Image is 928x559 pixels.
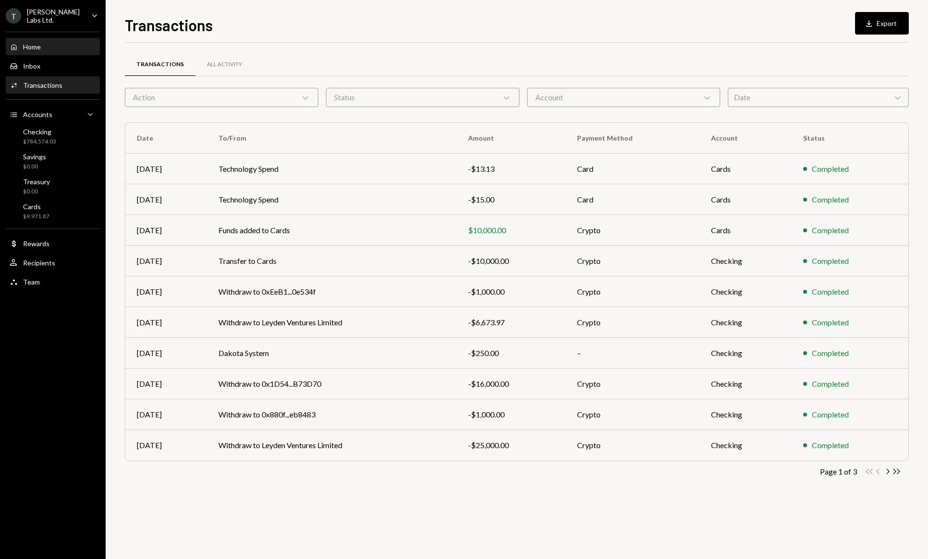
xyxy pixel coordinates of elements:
[566,154,699,184] td: Card
[6,254,100,271] a: Recipients
[137,163,195,175] div: [DATE]
[812,440,849,451] div: Completed
[137,409,195,420] div: [DATE]
[699,369,792,399] td: Checking
[699,154,792,184] td: Cards
[23,278,40,286] div: Team
[125,88,318,107] div: Action
[23,239,49,248] div: Rewards
[23,128,56,136] div: Checking
[207,338,457,369] td: Dakota System
[812,286,849,297] div: Completed
[27,8,84,24] div: [PERSON_NAME] Labs Ltd.
[137,225,195,236] div: [DATE]
[566,184,699,215] td: Card
[699,399,792,430] td: Checking
[699,184,792,215] td: Cards
[137,255,195,267] div: [DATE]
[23,153,46,161] div: Savings
[6,76,100,94] a: Transactions
[23,259,55,267] div: Recipients
[566,369,699,399] td: Crypto
[812,347,849,359] div: Completed
[699,123,792,154] th: Account
[23,43,41,51] div: Home
[566,338,699,369] td: –
[137,440,195,451] div: [DATE]
[207,60,242,69] div: All Activity
[566,307,699,338] td: Crypto
[812,163,849,175] div: Completed
[137,317,195,328] div: [DATE]
[468,409,554,420] div: -$1,000.00
[326,88,519,107] div: Status
[468,255,554,267] div: -$10,000.00
[207,246,457,276] td: Transfer to Cards
[812,225,849,236] div: Completed
[468,317,554,328] div: -$6,673.97
[468,163,554,175] div: -$13.13
[23,138,56,146] div: $784,574.03
[6,273,100,290] a: Team
[468,225,554,236] div: $10,000.00
[6,8,21,24] div: T
[137,378,195,390] div: [DATE]
[23,81,62,89] div: Transactions
[125,52,195,77] a: Transactions
[207,154,457,184] td: Technology Spend
[137,286,195,297] div: [DATE]
[699,338,792,369] td: Checking
[855,12,909,35] button: Export
[195,52,253,77] a: All Activity
[457,123,565,154] th: Amount
[125,123,207,154] th: Date
[207,184,457,215] td: Technology Spend
[23,62,40,70] div: Inbox
[812,255,849,267] div: Completed
[699,276,792,307] td: Checking
[23,163,46,171] div: $0.00
[566,276,699,307] td: Crypto
[6,175,100,198] a: Treasury$0.00
[812,194,849,205] div: Completed
[125,15,213,35] h1: Transactions
[566,430,699,461] td: Crypto
[6,38,100,55] a: Home
[137,347,195,359] div: [DATE]
[23,188,50,196] div: $0.00
[207,215,457,246] td: Funds added to Cards
[23,110,52,119] div: Accounts
[468,440,554,451] div: -$25,000.00
[6,235,100,252] a: Rewards
[6,106,100,123] a: Accounts
[566,123,699,154] th: Payment Method
[207,430,457,461] td: Withdraw to Leyden Ventures Limited
[792,123,908,154] th: Status
[207,276,457,307] td: Withdraw to 0xEeB1...0e534f
[566,246,699,276] td: Crypto
[468,194,554,205] div: -$15.00
[812,317,849,328] div: Completed
[812,378,849,390] div: Completed
[136,60,184,69] div: Transactions
[468,347,554,359] div: -$250.00
[207,399,457,430] td: Withdraw to 0x880f...eb8483
[6,200,100,223] a: Cards$9,971.87
[23,178,50,186] div: Treasury
[468,286,554,297] div: -$1,000.00
[207,123,457,154] th: To/From
[820,467,857,476] div: Page 1 of 3
[527,88,721,107] div: Account
[566,215,699,246] td: Crypto
[468,378,554,390] div: -$16,000.00
[699,215,792,246] td: Cards
[6,125,100,148] a: Checking$784,574.03
[207,369,457,399] td: Withdraw to 0x1D54...B73D70
[699,246,792,276] td: Checking
[23,202,49,211] div: Cards
[23,213,49,221] div: $9,971.87
[566,399,699,430] td: Crypto
[699,430,792,461] td: Checking
[812,409,849,420] div: Completed
[207,307,457,338] td: Withdraw to Leyden Ventures Limited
